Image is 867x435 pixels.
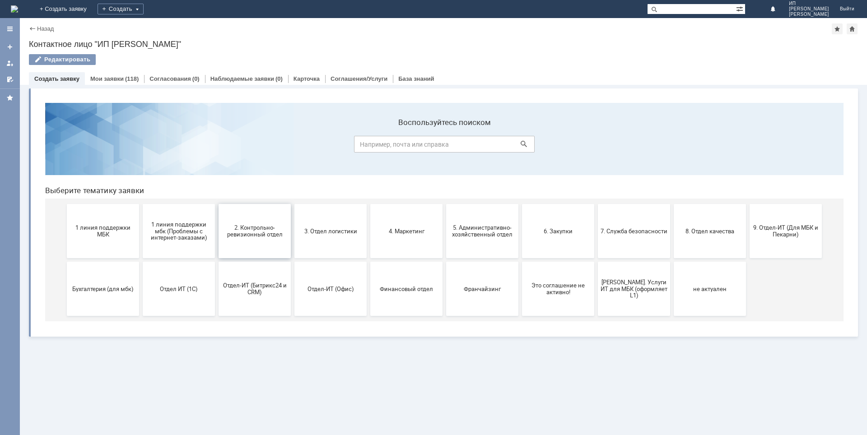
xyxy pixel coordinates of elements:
[7,90,806,99] header: Выберите тематику заявки
[259,190,326,196] span: Отдел-ИТ (Офис)
[847,23,858,34] div: Сделать домашней страницей
[398,75,434,82] a: База знаний
[789,1,829,6] span: ИП
[636,166,708,220] button: не актуален
[29,108,101,162] button: 1 линия поддержки МБК
[712,108,784,162] button: 9. Отдел-ИТ (Для МБК и Пекарни)
[105,108,177,162] button: 1 линия поддержки мбк (Проблемы с интернет-заказами)
[98,4,144,14] div: Создать
[11,5,18,13] img: logo
[90,75,124,82] a: Мои заявки
[408,108,480,162] button: 5. Административно-хозяйственный отдел
[34,75,79,82] a: Создать заявку
[256,166,329,220] button: Отдел-ИТ (Офис)
[316,40,497,57] input: Например, почта или справка
[37,25,54,32] a: Назад
[736,4,745,13] span: Расширенный поиск
[487,186,554,200] span: Это соглашение не активно!
[331,75,387,82] a: Соглашения/Услуги
[3,72,17,87] a: Мои согласования
[32,129,98,142] span: 1 линия поддержки МБК
[181,166,253,220] button: Отдел-ИТ (Битрикс24 и CRM)
[639,132,705,139] span: 8. Отдел качества
[332,108,405,162] button: 4. Маркетинг
[3,40,17,54] a: Создать заявку
[332,166,405,220] button: Финансовый отдел
[832,23,843,34] div: Добавить в избранное
[11,5,18,13] a: Перейти на домашнюю страницу
[125,75,139,82] div: (118)
[563,132,629,139] span: 7. Служба безопасности
[183,129,250,142] span: 2. Контрольно-ревизионный отдел
[636,108,708,162] button: 8. Отдел качества
[105,166,177,220] button: Отдел ИТ (1С)
[183,186,250,200] span: Отдел-ИТ (Битрикс24 и CRM)
[32,190,98,196] span: Бухгалтерия (для мбк)
[256,108,329,162] button: 3. Отдел логистики
[3,56,17,70] a: Мои заявки
[316,22,497,31] label: Воспользуйтесь поиском
[411,190,478,196] span: Франчайзинг
[408,166,480,220] button: Франчайзинг
[181,108,253,162] button: 2. Контрольно-ревизионный отдел
[484,166,556,220] button: Это соглашение не активно!
[29,166,101,220] button: Бухгалтерия (для мбк)
[294,75,320,82] a: Карточка
[192,75,200,82] div: (0)
[259,132,326,139] span: 3. Отдел логистики
[107,190,174,196] span: Отдел ИТ (1С)
[411,129,478,142] span: 5. Административно-хозяйственный отдел
[335,190,402,196] span: Финансовый отдел
[560,108,632,162] button: 7. Служба безопасности
[275,75,283,82] div: (0)
[149,75,191,82] a: Согласования
[487,132,554,139] span: 6. Закупки
[563,183,629,203] span: [PERSON_NAME]. Услуги ИТ для МБК (оформляет L1)
[639,190,705,196] span: не актуален
[714,129,781,142] span: 9. Отдел-ИТ (Для МБК и Пекарни)
[789,12,829,17] span: [PERSON_NAME]
[210,75,274,82] a: Наблюдаемые заявки
[335,132,402,139] span: 4. Маркетинг
[484,108,556,162] button: 6. Закупки
[29,40,858,49] div: Контактное лицо "ИП [PERSON_NAME]"
[789,6,829,12] span: [PERSON_NAME]
[560,166,632,220] button: [PERSON_NAME]. Услуги ИТ для МБК (оформляет L1)
[107,125,174,145] span: 1 линия поддержки мбк (Проблемы с интернет-заказами)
